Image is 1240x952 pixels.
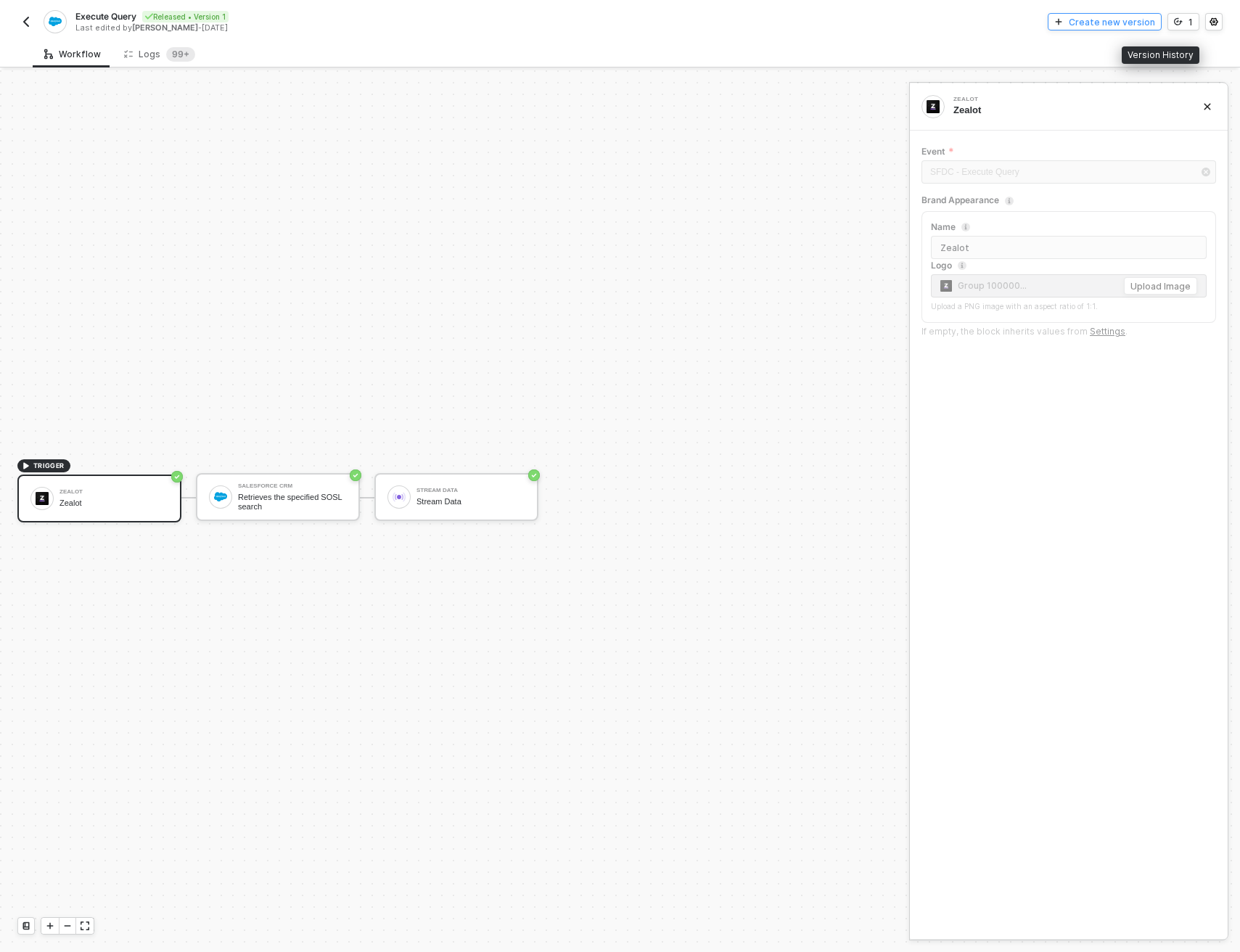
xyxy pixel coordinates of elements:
[1167,13,1199,30] button: 1
[142,11,229,22] div: Released • Version 1
[416,497,525,506] div: Stream Data
[1048,13,1162,30] button: Create new version
[33,460,65,472] span: TRIGGER
[1203,102,1212,111] span: icon-close
[59,489,168,495] div: Zealot
[166,47,195,62] sup: 216
[931,221,956,233] div: Name
[238,483,347,489] div: Salesforce CRM
[63,922,72,930] span: icon-minus
[238,493,347,511] div: Retrieves the specified SOSL search
[416,488,525,493] div: Stream Data
[528,469,540,481] span: icon-success-page
[350,469,361,481] span: icon-success-page
[927,100,940,113] img: integration-icon
[1188,16,1193,28] div: 1
[1124,277,1197,295] button: Upload Image
[1090,326,1125,337] a: Settings
[132,22,198,33] span: [PERSON_NAME]
[44,49,101,60] div: Workflow
[940,278,1027,294] span: Group 100000...
[1005,197,1014,205] span: icon-info
[124,47,195,62] div: Logs
[22,461,30,470] span: icon-play
[953,104,1180,117] div: Zealot
[921,326,1128,337] div: If empty, the block inherits values from .
[940,280,952,292] img: Account Icon
[214,491,227,504] img: icon
[1054,17,1063,26] span: icon-play
[75,22,619,33] div: Last edited by - [DATE]
[958,261,966,270] span: icon-info
[961,223,970,231] span: icon-info
[20,16,32,28] img: back
[17,13,35,30] button: back
[81,922,89,930] span: icon-expand
[1130,280,1191,292] div: Upload Image
[1069,16,1155,28] div: Create new version
[36,492,49,506] img: icon
[953,97,1171,102] div: Zealot
[46,922,54,930] span: icon-play
[75,10,136,22] span: Execute Query
[49,15,61,28] img: integration-icon
[393,491,406,504] img: icon
[931,302,1098,311] span: Upload a PNG image with an aspect ratio of 1:1.
[921,194,999,206] div: Brand Appearance
[1122,46,1199,64] div: Version History
[931,236,1207,259] input: Please enter a name
[921,145,1216,157] label: Event
[931,260,952,271] div: Logo
[1174,17,1183,26] span: icon-versioning
[59,498,168,508] div: Zealot
[1210,17,1218,26] span: icon-settings
[171,471,183,483] span: icon-success-page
